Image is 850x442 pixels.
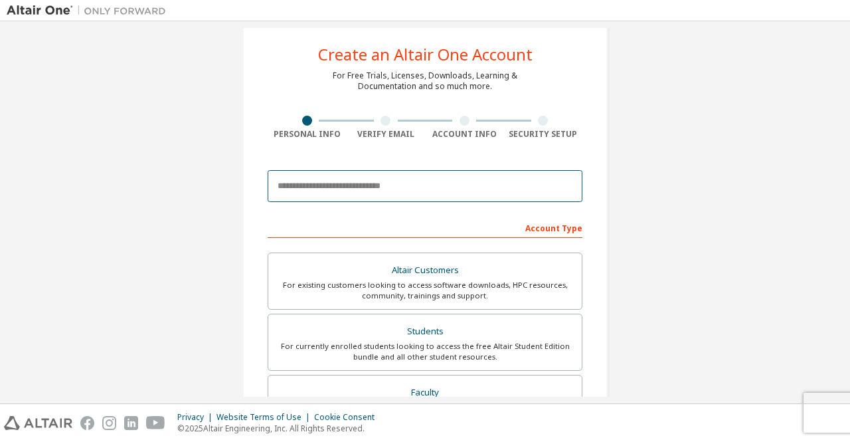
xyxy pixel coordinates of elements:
[102,416,116,430] img: instagram.svg
[7,4,173,17] img: Altair One
[124,416,138,430] img: linkedin.svg
[276,384,574,402] div: Faculty
[146,416,165,430] img: youtube.svg
[504,129,583,140] div: Security Setup
[276,280,574,301] div: For existing customers looking to access software downloads, HPC resources, community, trainings ...
[276,341,574,362] div: For currently enrolled students looking to access the free Altair Student Edition bundle and all ...
[347,129,426,140] div: Verify Email
[177,412,216,423] div: Privacy
[4,416,72,430] img: altair_logo.svg
[314,412,382,423] div: Cookie Consent
[216,412,314,423] div: Website Terms of Use
[318,47,533,62] div: Create an Altair One Account
[276,261,574,280] div: Altair Customers
[268,129,347,140] div: Personal Info
[425,129,504,140] div: Account Info
[333,70,517,92] div: For Free Trials, Licenses, Downloads, Learning & Documentation and so much more.
[177,423,382,434] p: © 2025 Altair Engineering, Inc. All Rights Reserved.
[80,416,94,430] img: facebook.svg
[268,217,582,238] div: Account Type
[276,322,574,341] div: Students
